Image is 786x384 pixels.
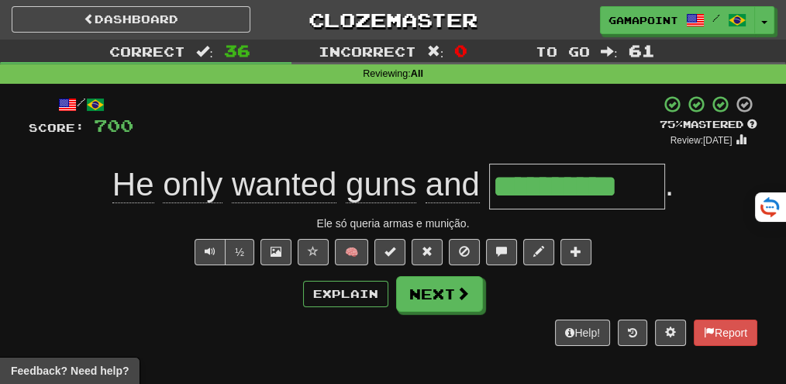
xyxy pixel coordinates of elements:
[536,43,590,59] span: To go
[555,320,610,346] button: Help!
[196,45,213,58] span: :
[660,118,757,132] div: Mastered
[29,95,133,114] div: /
[163,166,222,203] span: only
[11,363,129,379] span: Open feedback widget
[109,43,185,59] span: Correct
[396,276,483,312] button: Next
[303,281,388,307] button: Explain
[12,6,250,33] a: Dashboard
[671,135,733,146] small: Review: [DATE]
[224,41,250,60] span: 36
[454,41,467,60] span: 0
[94,116,133,135] span: 700
[374,239,405,265] button: Set this sentence to 100% Mastered (alt+m)
[449,239,480,265] button: Ignore sentence (alt+i)
[600,6,755,34] a: GamaPoint /
[486,239,517,265] button: Discuss sentence (alt+u)
[232,166,336,203] span: wanted
[411,68,423,79] strong: All
[523,239,554,265] button: Edit sentence (alt+d)
[195,239,226,265] button: Play sentence audio (ctl+space)
[694,320,757,346] button: Report
[274,6,512,33] a: Clozemaster
[412,239,443,265] button: Reset to 0% Mastered (alt+r)
[660,118,683,130] span: 75 %
[426,166,480,203] span: and
[319,43,416,59] span: Incorrect
[665,166,674,202] span: .
[629,41,655,60] span: 61
[601,45,618,58] span: :
[112,166,154,203] span: He
[608,13,678,27] span: GamaPoint
[618,320,647,346] button: Round history (alt+y)
[191,239,254,265] div: Text-to-speech controls
[335,239,368,265] button: 🧠
[346,166,416,203] span: guns
[260,239,291,265] button: Show image (alt+x)
[29,121,84,134] span: Score:
[29,216,757,231] div: Ele só queria armas e munição.
[712,12,720,23] span: /
[427,45,444,58] span: :
[298,239,329,265] button: Favorite sentence (alt+f)
[225,239,254,265] button: ½
[560,239,591,265] button: Add to collection (alt+a)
